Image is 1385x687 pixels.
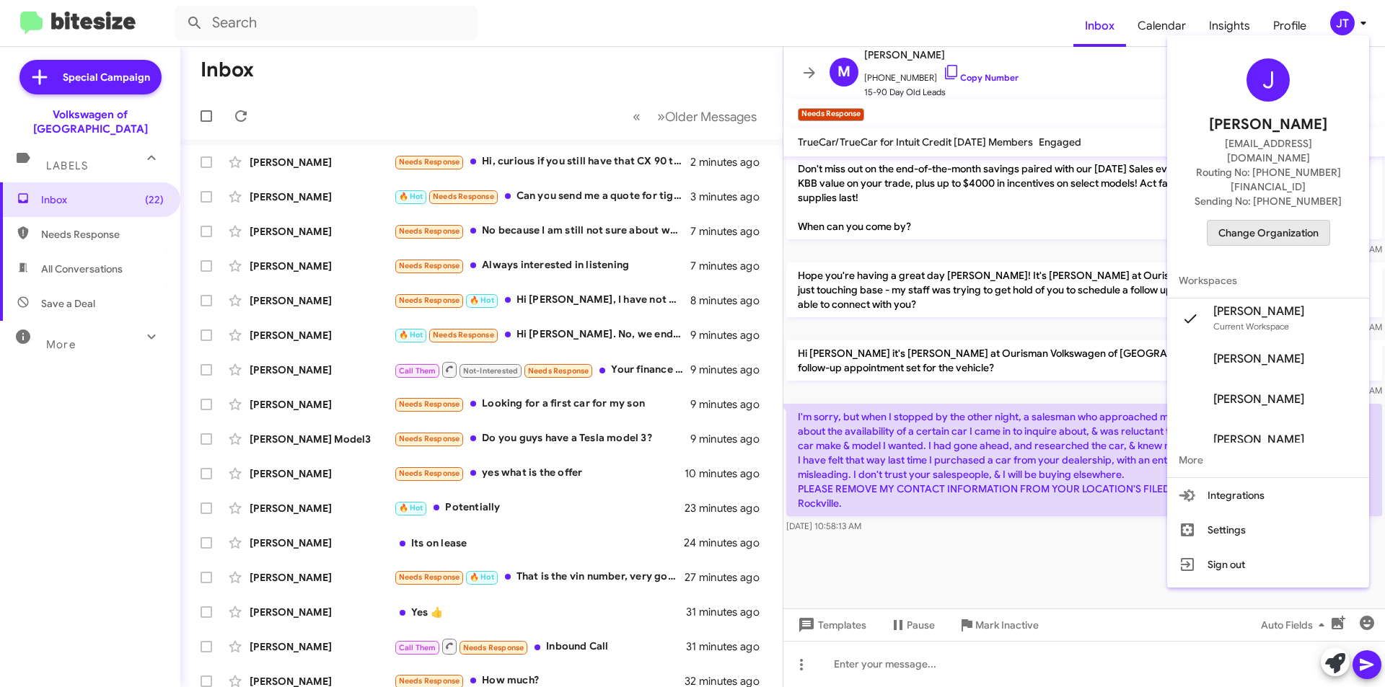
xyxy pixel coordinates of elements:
span: Routing No: [PHONE_NUMBER][FINANCIAL_ID] [1184,165,1352,194]
span: Current Workspace [1213,321,1289,332]
button: Integrations [1167,478,1369,513]
span: Workspaces [1167,263,1369,298]
span: Change Organization [1218,221,1319,245]
button: Sign out [1167,547,1369,582]
span: [PERSON_NAME] [1213,304,1304,319]
div: J [1246,58,1290,102]
span: [PERSON_NAME] [1213,392,1304,407]
span: [PERSON_NAME] [1213,433,1304,447]
button: Settings [1167,513,1369,547]
span: [PERSON_NAME] [1209,113,1327,136]
span: Sending No: [PHONE_NUMBER] [1195,194,1342,208]
span: [EMAIL_ADDRESS][DOMAIN_NAME] [1184,136,1352,165]
button: Change Organization [1207,220,1330,246]
span: [PERSON_NAME] [1213,352,1304,366]
span: More [1167,443,1369,477]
